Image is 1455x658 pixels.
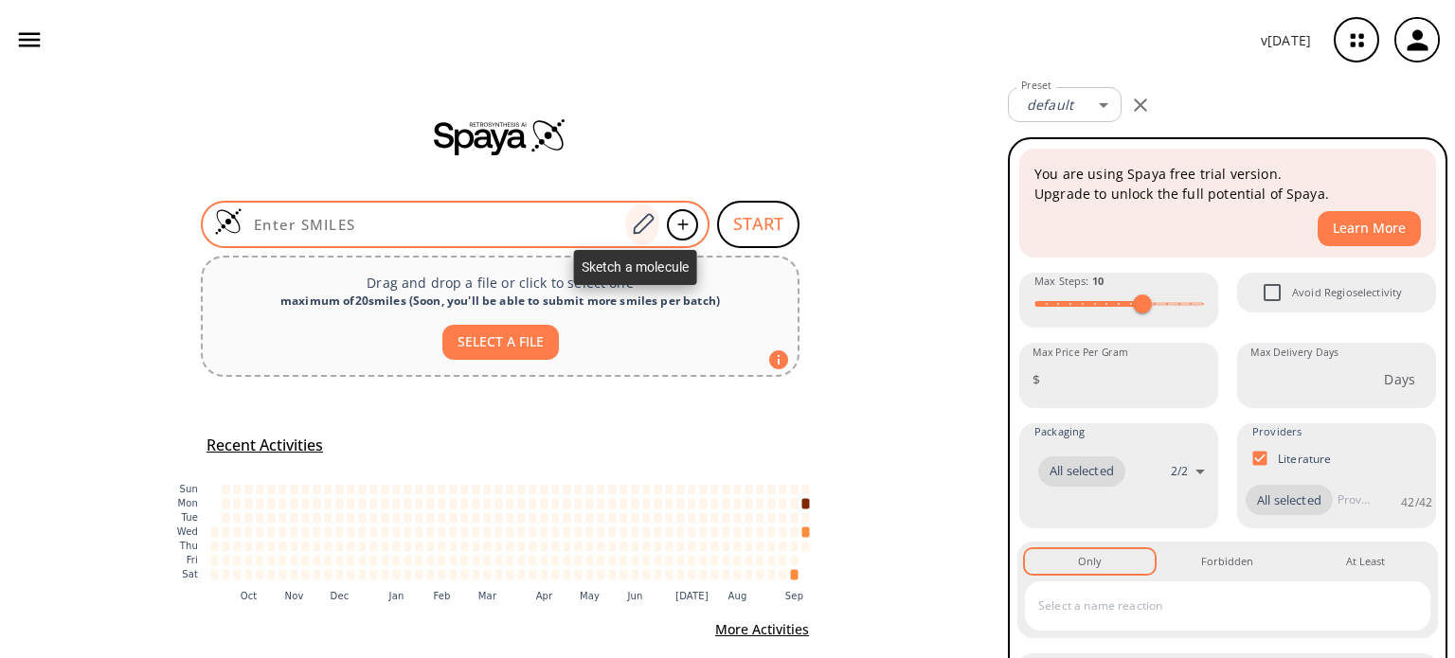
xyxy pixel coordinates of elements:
text: Mar [478,591,497,601]
span: Avoid Regioselectivity [1292,284,1402,301]
text: Mon [177,498,198,508]
button: Recent Activities [199,430,331,461]
input: Enter SMILES [242,215,625,234]
div: Only [1078,553,1102,570]
div: At Least [1346,553,1385,570]
text: Oct [241,591,258,601]
label: Max Price Per Gram [1033,346,1128,360]
text: Feb [433,591,450,601]
text: Thu [179,541,198,551]
p: $ [1033,369,1040,389]
span: Packaging [1034,423,1085,440]
span: All selected [1038,462,1125,481]
text: Sun [180,484,198,494]
p: Literature [1278,451,1332,467]
label: Preset [1021,79,1051,93]
em: default [1027,96,1073,114]
p: v [DATE] [1261,30,1311,50]
g: cell [211,484,810,579]
text: Dec [331,591,350,601]
text: Sat [182,569,198,579]
text: [DATE] [675,591,709,601]
input: Provider name [1333,485,1374,515]
g: x-axis tick label [241,591,804,601]
p: Days [1384,369,1415,389]
p: You are using Spaya free trial version. Upgrade to unlock the full potential of Spaya. [1034,164,1421,204]
button: Only [1025,549,1155,574]
span: All selected [1246,491,1333,510]
button: SELECT A FILE [442,325,559,360]
span: Max Steps : [1034,273,1104,290]
text: Jun [626,591,642,601]
g: y-axis tick label [177,484,198,579]
p: 42 / 42 [1401,494,1432,510]
span: Providers [1252,423,1302,440]
span: Avoid Regioselectivity [1252,273,1292,312]
label: Max Delivery Days [1250,346,1338,360]
div: Forbidden [1201,553,1253,570]
div: Sketch a molecule [574,250,697,285]
h5: Recent Activities [207,436,323,455]
button: At Least [1301,549,1430,574]
img: Logo Spaya [214,207,242,236]
text: Nov [285,591,304,601]
img: Spaya logo [434,117,566,155]
button: Learn More [1318,211,1421,246]
button: START [717,201,799,248]
text: Aug [728,591,747,601]
text: Sep [785,591,803,601]
text: Tue [180,512,198,523]
text: Apr [536,591,553,601]
strong: 10 [1092,274,1104,288]
input: Select a name reaction [1033,591,1393,621]
button: Forbidden [1162,549,1292,574]
div: maximum of 20 smiles ( Soon, you'll be able to submit more smiles per batch ) [218,293,782,310]
text: Jan [388,591,404,601]
button: More Activities [708,613,817,648]
p: 2 / 2 [1171,463,1188,479]
text: Fri [187,555,198,565]
text: Wed [177,526,198,537]
text: May [580,591,600,601]
p: Drag and drop a file or click to select one [218,273,782,293]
